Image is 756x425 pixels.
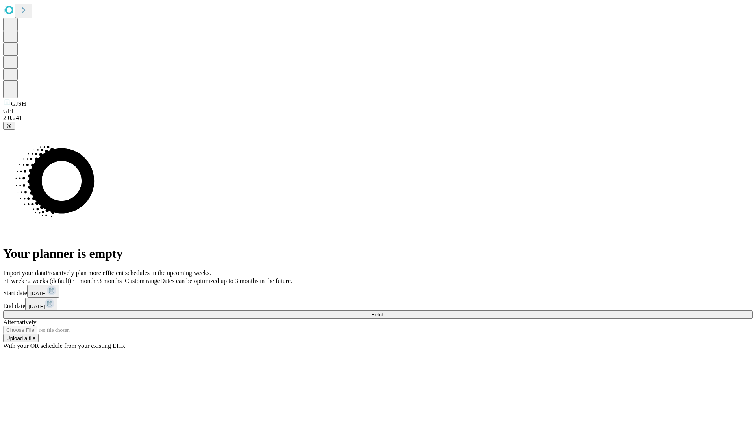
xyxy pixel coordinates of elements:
span: 1 month [74,277,95,284]
span: @ [6,123,12,129]
button: Upload a file [3,334,39,342]
h1: Your planner is empty [3,246,753,261]
span: 1 week [6,277,24,284]
span: 3 months [98,277,122,284]
div: GEI [3,107,753,115]
span: With your OR schedule from your existing EHR [3,342,125,349]
span: Custom range [125,277,160,284]
div: Start date [3,285,753,297]
button: Fetch [3,310,753,319]
span: [DATE] [30,290,47,296]
span: Alternatively [3,319,36,325]
span: Dates can be optimized up to 3 months in the future. [160,277,292,284]
button: @ [3,122,15,130]
button: [DATE] [25,297,57,310]
span: Proactively plan more efficient schedules in the upcoming weeks. [46,270,211,276]
span: GJSH [11,100,26,107]
span: [DATE] [28,303,45,309]
div: End date [3,297,753,310]
div: 2.0.241 [3,115,753,122]
span: Fetch [371,312,384,318]
span: Import your data [3,270,46,276]
span: 2 weeks (default) [28,277,71,284]
button: [DATE] [27,285,59,297]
